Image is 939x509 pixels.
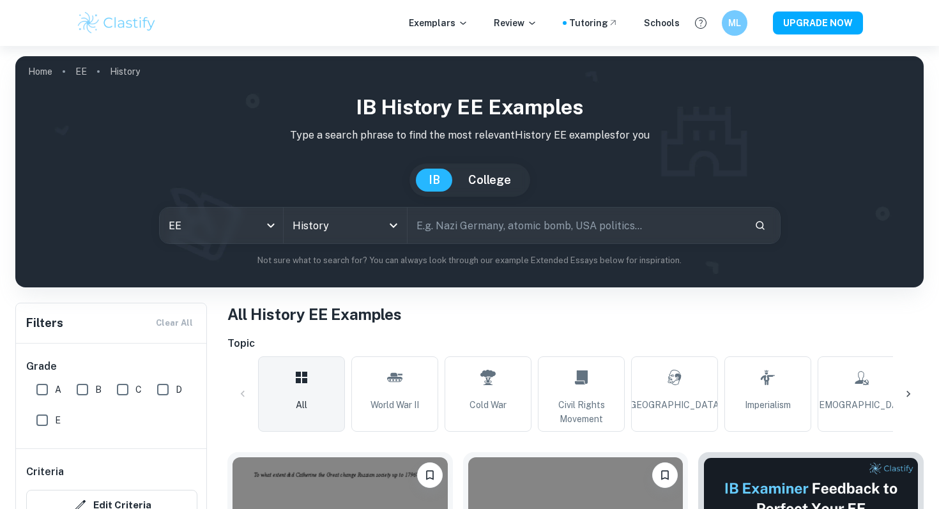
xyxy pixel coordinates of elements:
span: C [135,383,142,397]
a: Schools [644,16,680,30]
span: B [95,383,102,397]
button: Help and Feedback [690,12,712,34]
input: E.g. Nazi Germany, atomic bomb, USA politics... [408,208,744,243]
span: All [296,398,307,412]
span: Imperialism [745,398,791,412]
button: Open [385,217,402,234]
p: History [110,65,140,79]
button: IB [416,169,453,192]
a: Tutoring [569,16,618,30]
button: Search [749,215,771,236]
p: Type a search phrase to find the most relevant History EE examples for you [26,128,913,143]
p: Not sure what to search for? You can always look through our example Extended Essays below for in... [26,254,913,267]
h1: IB History EE examples [26,92,913,123]
span: E [55,413,61,427]
span: World War II [370,398,419,412]
h6: Grade [26,359,197,374]
button: Bookmark [652,462,678,488]
span: D [176,383,182,397]
button: ML [722,10,747,36]
img: Clastify logo [76,10,157,36]
button: Bookmark [417,462,443,488]
h1: All History EE Examples [227,303,924,326]
a: Home [28,63,52,80]
button: College [455,169,524,192]
div: EE [160,208,283,243]
h6: ML [728,16,742,30]
h6: Filters [26,314,63,332]
h6: Topic [227,336,924,351]
span: A [55,383,61,397]
a: EE [75,63,87,80]
button: UPGRADE NOW [773,11,863,34]
span: [GEOGRAPHIC_DATA] [627,398,722,412]
img: profile cover [15,56,924,287]
span: Civil Rights Movement [544,398,619,426]
span: Cold War [469,398,507,412]
h6: Criteria [26,464,64,480]
p: Review [494,16,537,30]
span: [DEMOGRAPHIC_DATA] [810,398,912,412]
p: Exemplars [409,16,468,30]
